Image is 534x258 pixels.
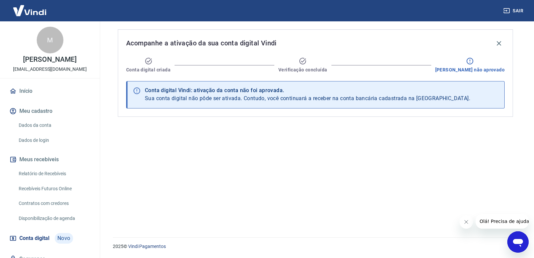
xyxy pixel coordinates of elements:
[126,66,171,73] span: Conta digital criada
[16,212,92,225] a: Disponibilização de agenda
[128,244,166,249] a: Vindi Pagamentos
[16,182,92,196] a: Recebíveis Futuros Online
[8,152,92,167] button: Meus recebíveis
[113,243,518,250] p: 2025 ©
[502,5,526,17] button: Sair
[476,214,529,229] iframe: Mensagem da empresa
[23,56,76,63] p: [PERSON_NAME]
[278,66,327,73] span: Verificação concluída
[55,233,73,244] span: Novo
[460,215,473,229] iframe: Fechar mensagem
[19,234,49,243] span: Conta digital
[16,118,92,132] a: Dados da conta
[435,66,505,73] span: [PERSON_NAME] não aprovado
[4,5,56,10] span: Olá! Precisa de ajuda?
[16,134,92,147] a: Dados de login
[13,66,87,73] p: [EMAIL_ADDRESS][DOMAIN_NAME]
[8,84,92,98] a: Início
[16,167,92,181] a: Relatório de Recebíveis
[37,27,63,53] div: M
[507,231,529,253] iframe: Botão para abrir a janela de mensagens
[126,38,277,48] span: Acompanhe a ativação da sua conta digital Vindi
[8,0,51,21] img: Vindi
[145,86,470,94] div: Conta digital Vindi: ativação da conta não foi aprovada.
[145,95,470,101] span: Sua conta digital não pôde ser ativada. Contudo, você continuará a receber na conta bancária cada...
[16,197,92,210] a: Contratos com credores
[8,230,92,246] a: Conta digitalNovo
[8,104,92,118] button: Meu cadastro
